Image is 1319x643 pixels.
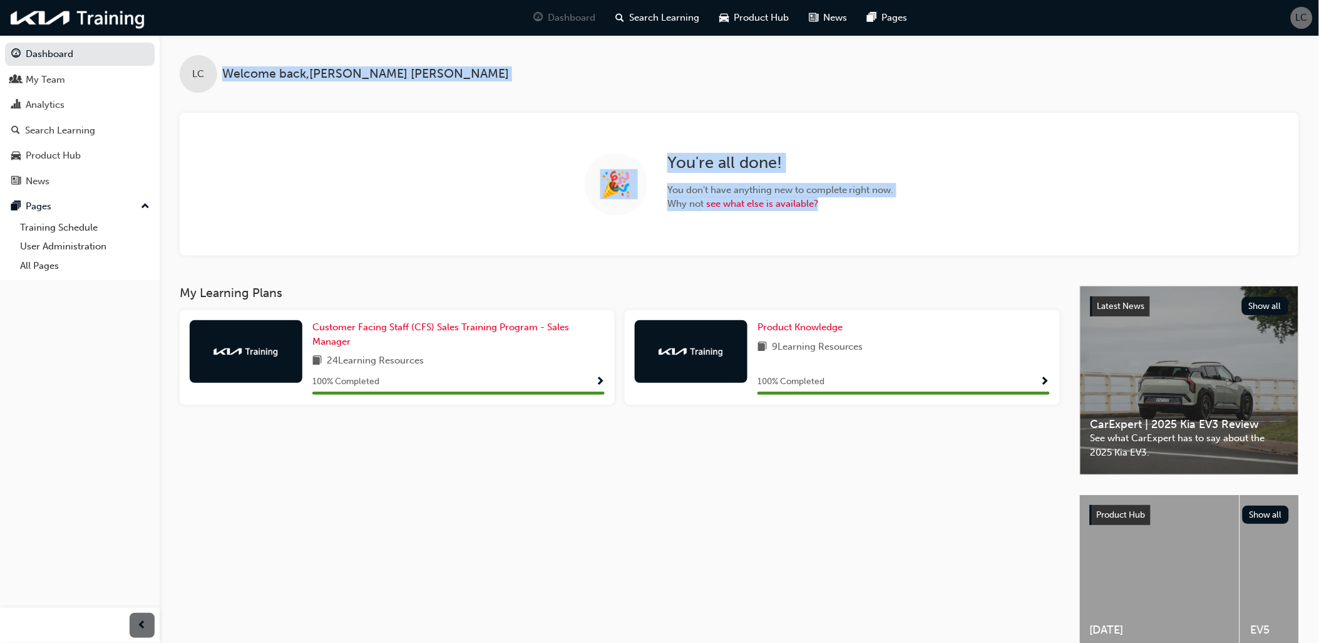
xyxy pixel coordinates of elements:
h3: My Learning Plans [180,286,1060,300]
span: Show Progress [595,377,605,388]
span: See what CarExpert has to say about the 2025 Kia EV3. [1091,431,1288,459]
a: My Team [5,68,155,91]
span: news-icon [11,176,21,187]
span: guage-icon [11,49,21,60]
a: Training Schedule [15,218,155,238]
span: search-icon [616,10,625,26]
a: Customer Facing Staff (CFS) Sales Training Program - Sales Manager [312,320,605,348]
span: 9 Learning Resources [772,340,863,355]
span: Welcome back , [PERSON_NAME] [PERSON_NAME] [222,67,509,81]
span: prev-icon [138,618,147,634]
a: User Administration [15,237,155,256]
a: news-iconNews [799,5,858,31]
a: car-iconProduct Hub [710,5,799,31]
span: car-icon [11,150,21,162]
button: LC [1291,7,1313,29]
button: Pages [5,195,155,218]
span: people-icon [11,75,21,86]
img: kia-training [212,345,280,358]
span: pages-icon [868,10,877,26]
a: All Pages [15,256,155,276]
span: book-icon [757,340,767,355]
button: Show Progress [1040,374,1050,390]
span: Product Hub [1097,510,1146,520]
span: CarExpert | 2025 Kia EV3 Review [1091,417,1288,432]
span: You don't have anything new to complete right now. [667,183,894,197]
div: My Team [26,73,65,87]
button: Show all [1242,297,1289,315]
div: Analytics [26,98,64,112]
span: Latest News [1097,301,1145,311]
span: 24 Learning Resources [327,353,424,369]
span: News [824,11,848,25]
span: Pages [882,11,908,25]
a: search-iconSearch Learning [606,5,710,31]
span: Customer Facing Staff (CFS) Sales Training Program - Sales Manager [312,321,569,347]
a: Product HubShow all [1090,505,1289,525]
span: Show Progress [1040,377,1050,388]
a: Product Knowledge [757,320,848,335]
div: Product Hub [26,149,81,163]
span: news-icon [809,10,819,26]
button: Show all [1243,506,1290,524]
span: search-icon [11,125,20,137]
span: up-icon [141,199,150,215]
button: DashboardMy TeamAnalyticsSearch LearningProduct HubNews [5,40,155,195]
span: Why not [667,197,894,211]
span: 🎉 [600,177,632,192]
span: car-icon [720,10,729,26]
span: 100 % Completed [757,375,824,389]
a: guage-iconDashboard [524,5,606,31]
span: [DATE] [1090,623,1229,637]
div: News [26,174,49,189]
span: LC [1296,11,1308,25]
span: pages-icon [11,201,21,212]
span: chart-icon [11,100,21,111]
span: book-icon [312,353,322,369]
h2: You're all done! [667,153,894,173]
span: guage-icon [534,10,543,26]
span: 100 % Completed [312,375,379,389]
span: Product Knowledge [757,321,843,333]
a: see what else is available? [706,198,818,209]
a: pages-iconPages [858,5,918,31]
div: Pages [26,199,51,214]
a: Search Learning [5,119,155,142]
span: LC [193,67,205,81]
img: kia-training [6,5,150,31]
img: kia-training [657,345,726,358]
span: Product Hub [734,11,789,25]
a: Dashboard [5,43,155,66]
a: Latest NewsShow all [1091,296,1288,316]
a: Latest NewsShow allCarExpert | 2025 Kia EV3 ReviewSee what CarExpert has to say about the 2025 Ki... [1080,286,1299,475]
div: Search Learning [25,123,95,138]
a: News [5,170,155,193]
span: Dashboard [548,11,596,25]
a: Analytics [5,93,155,117]
span: Search Learning [630,11,700,25]
button: Show Progress [595,374,605,390]
a: Product Hub [5,144,155,167]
